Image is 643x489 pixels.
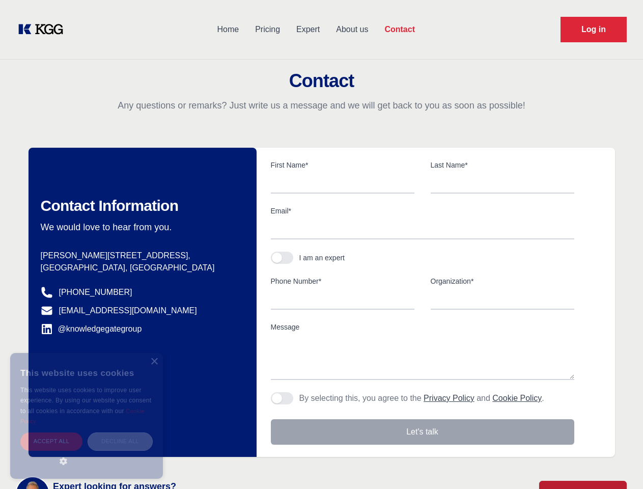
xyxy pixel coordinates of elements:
label: Organization* [431,276,574,286]
a: [EMAIL_ADDRESS][DOMAIN_NAME] [59,305,197,317]
p: By selecting this, you agree to the and . [299,392,544,404]
div: Decline all [88,432,153,450]
label: Phone Number* [271,276,414,286]
a: Pricing [247,16,288,43]
a: KOL Knowledge Platform: Talk to Key External Experts (KEE) [16,21,71,38]
a: Contact [376,16,423,43]
label: Email* [271,206,574,216]
div: Close [150,358,158,366]
label: Message [271,322,574,332]
iframe: Chat Widget [592,440,643,489]
label: Last Name* [431,160,574,170]
a: [PHONE_NUMBER] [59,286,132,298]
a: Cookie Policy [492,394,542,402]
a: @knowledgegategroup [41,323,142,335]
div: Accept all [20,432,82,450]
a: Expert [288,16,328,43]
a: Home [209,16,247,43]
a: Cookie Policy [20,408,145,424]
p: [GEOGRAPHIC_DATA], [GEOGRAPHIC_DATA] [41,262,240,274]
p: We would love to hear from you. [41,221,240,233]
button: Let's talk [271,419,574,445]
span: This website uses cookies to improve user experience. By using our website you consent to all coo... [20,387,151,415]
label: First Name* [271,160,414,170]
div: This website uses cookies [20,361,153,385]
div: I am an expert [299,253,345,263]
a: Request Demo [561,17,627,42]
p: [PERSON_NAME][STREET_ADDRESS], [41,250,240,262]
p: Any questions or remarks? Just write us a message and we will get back to you as soon as possible! [12,99,631,112]
h2: Contact [12,71,631,91]
a: Privacy Policy [424,394,474,402]
a: About us [328,16,376,43]
h2: Contact Information [41,197,240,215]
